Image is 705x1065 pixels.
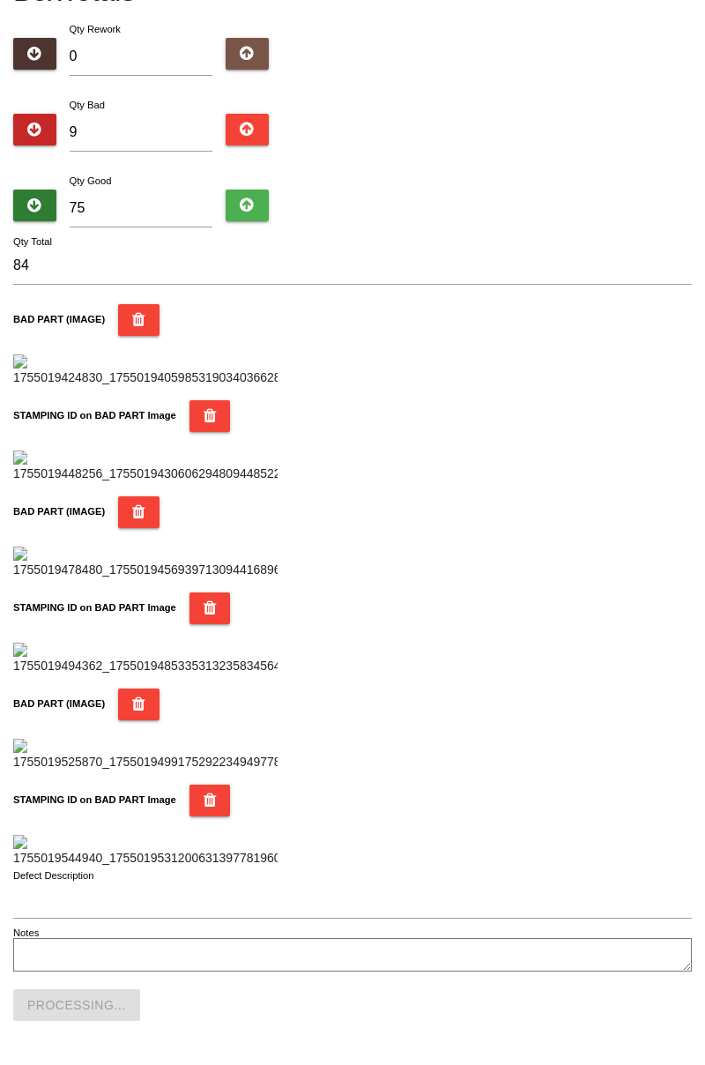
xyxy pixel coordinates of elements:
button: BAD PART (IMAGE) [118,304,160,336]
img: 1755019424830_17550194059853190340366280465360.jpg [13,354,278,387]
label: Qty Good [70,175,112,186]
label: Defect Description [13,868,94,883]
b: STAMPING ID on BAD PART Image [13,794,176,805]
button: STAMPING ID on BAD PART Image [189,400,231,432]
img: 1755019448256_17550194306062948094485228100411.jpg [13,451,278,483]
img: 1755019494362_17550194853353132358345643827289.jpg [13,643,278,675]
label: Qty Rework [70,24,121,34]
label: Qty Bad [70,100,105,110]
img: 1755019478480_1755019456939713094416896704682.jpg [13,547,278,579]
b: BAD PART (IMAGE) [13,314,105,324]
b: BAD PART (IMAGE) [13,698,105,709]
img: 1755019525870_1755019499175292234949778572700.jpg [13,739,278,771]
label: Qty Total [13,235,52,249]
button: STAMPING ID on BAD PART Image [189,592,231,624]
button: STAMPING ID on BAD PART Image [189,785,231,816]
b: STAMPING ID on BAD PART Image [13,602,176,613]
img: 1755019544940_17550195312006313977819606274869.jpg [13,835,278,868]
button: BAD PART (IMAGE) [118,496,160,528]
button: BAD PART (IMAGE) [118,689,160,720]
label: Notes [13,926,39,941]
b: STAMPING ID on BAD PART Image [13,410,176,421]
b: BAD PART (IMAGE) [13,506,105,517]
